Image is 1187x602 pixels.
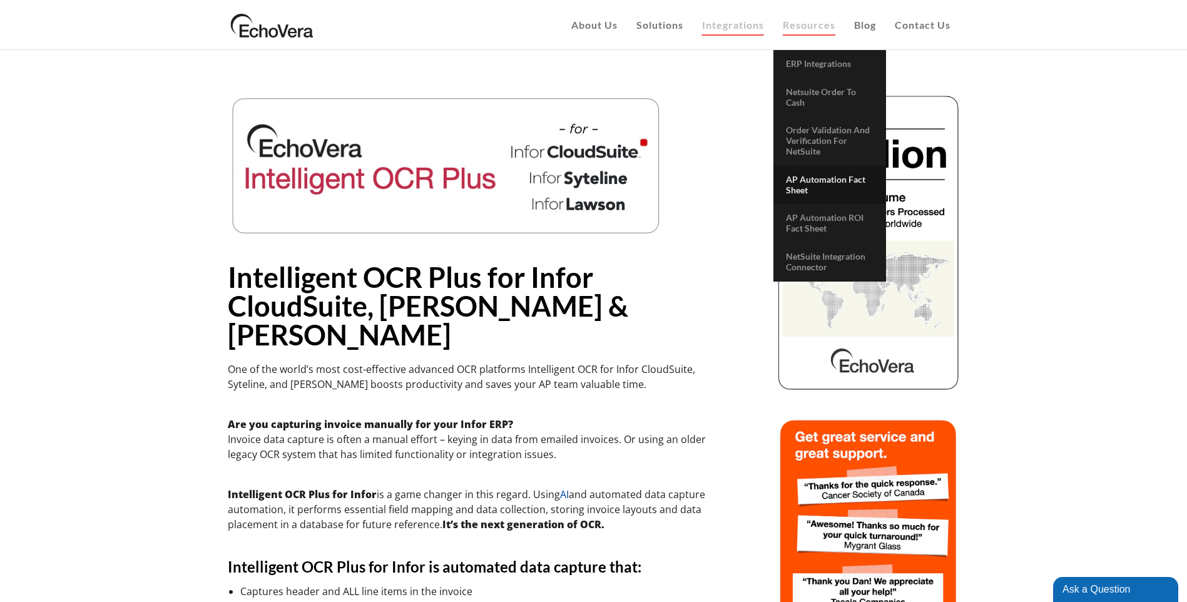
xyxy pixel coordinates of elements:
[773,116,886,165] a: Order Validation and Verification for NetSuite
[783,19,835,31] span: Resources
[786,212,864,233] span: AP Automation ROI Fact Sheet
[773,78,886,117] a: Netsuite Order to Cash
[228,557,716,577] h4: Intelligent OCR Plus for Infor is automated data capture that:
[442,518,604,531] strong: It’s the next generation of OCR.
[895,19,950,31] span: Contact Us
[228,417,716,462] p: Invoice data capture is often a manual effort – keying in data from emailed invoices. Or using an...
[786,58,851,69] span: ERP Integrations
[228,362,716,392] p: One of the world’s most cost-effective advanced OCR platforms Intelligent OCR for Infor CloudSuit...
[240,584,716,599] li: Captures header and ALL line items in the invoice
[560,487,569,501] a: AI
[702,19,764,31] span: Integrations
[228,417,513,431] strong: Are you capturing invoice manually for your Infor ERP?
[773,204,886,243] a: AP Automation ROI Fact Sheet
[773,243,886,282] a: NetSuite Integration Connector
[786,125,870,156] span: Order Validation and Verification for NetSuite
[228,94,666,238] img: Intelligent OCR for Infor CloudSuite Syteline Lawson
[636,19,683,31] span: Solutions
[786,251,865,272] span: NetSuite Integration Connector
[228,9,317,41] img: EchoVera
[1053,574,1181,602] iframe: chat widget
[228,260,628,352] strong: Intelligent OCR Plus for Infor CloudSuite, [PERSON_NAME] & [PERSON_NAME]
[786,174,865,195] span: AP Automation Fact Sheet
[571,19,618,31] span: About Us
[854,19,876,31] span: Blog
[773,166,886,205] a: AP Automation Fact Sheet
[786,86,856,108] span: Netsuite Order to Cash
[228,487,716,532] p: is a game changer in this regard. Using and automated data capture automation, it performs essent...
[773,50,886,78] a: ERP Integrations
[228,487,377,501] strong: Intelligent OCR Plus for Infor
